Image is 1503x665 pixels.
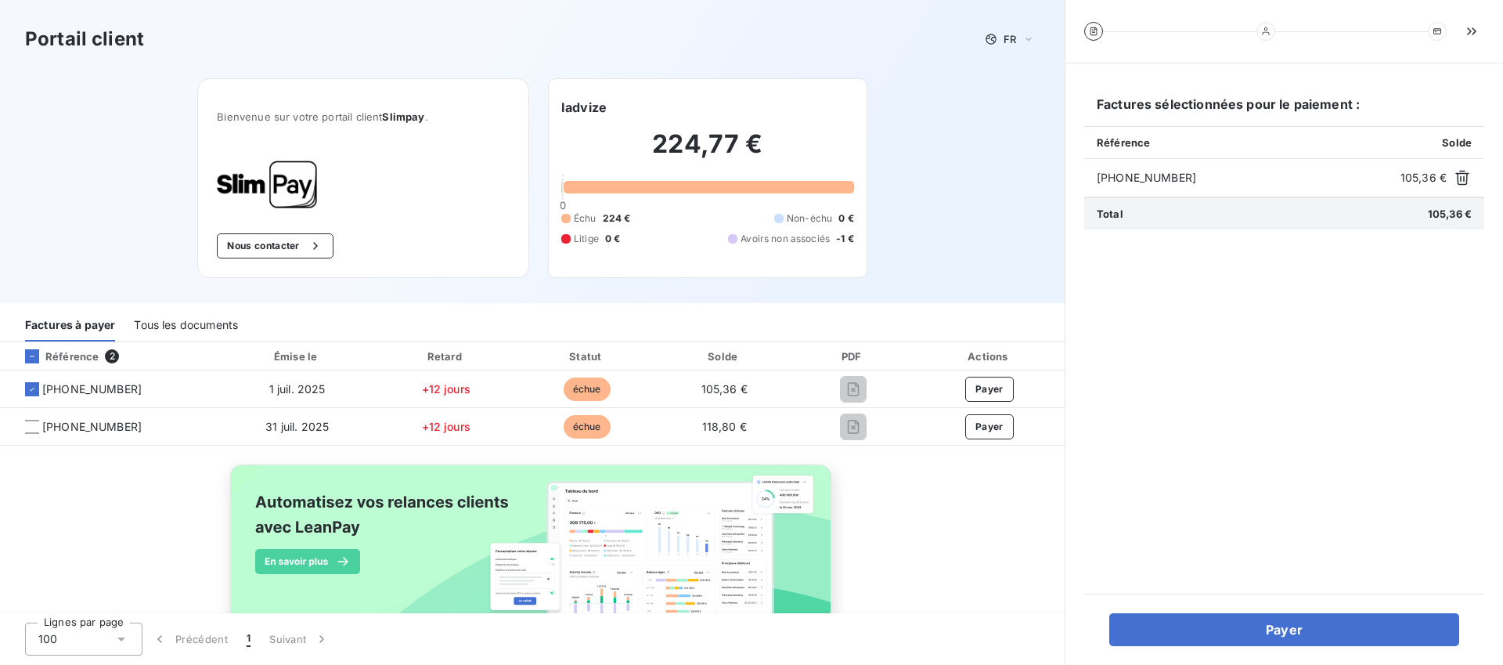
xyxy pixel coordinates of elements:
span: Slimpay [382,110,424,123]
div: PDF [795,349,911,364]
button: Précédent [142,623,237,656]
button: Payer [1109,613,1459,646]
span: 0 € [838,211,853,226]
span: 0 [560,199,566,211]
button: Nous contacter [217,233,333,258]
div: Solde [660,349,789,364]
button: Payer [965,414,1014,439]
div: Actions [917,349,1061,364]
img: banner [216,455,849,648]
span: Litige [574,232,599,246]
span: Échu [574,211,597,226]
span: Solde [1442,136,1472,149]
button: 1 [237,623,260,656]
span: 118,80 € [702,420,747,433]
div: Statut [521,349,654,364]
span: 2 [105,349,119,363]
div: Émise le [223,349,372,364]
span: 105,36 € [1428,208,1472,220]
button: Payer [965,377,1014,402]
span: 1 juil. 2025 [269,382,326,396]
span: 0 € [605,232,620,246]
img: Company logo [217,161,317,208]
span: Référence [1097,136,1150,149]
span: [PHONE_NUMBER] [42,419,142,435]
h6: Iadvize [561,98,607,117]
span: +12 jours [422,420,470,433]
span: Total [1097,208,1123,220]
span: [PHONE_NUMBER] [42,381,142,397]
span: Non-échu [787,211,832,226]
span: 105,36 € [701,382,748,396]
span: Avoirs non associés [741,232,830,246]
span: +12 jours [422,382,470,396]
span: 100 [38,631,57,647]
span: échue [564,378,611,401]
div: Référence [13,349,99,363]
span: 105,36 € [1400,170,1447,186]
button: Suivant [260,623,339,656]
h2: 224,77 € [561,128,854,175]
h6: Factures sélectionnées pour le paiement : [1084,95,1484,126]
span: 1 [247,631,250,647]
div: Tous les documents [134,309,238,342]
span: échue [564,415,611,439]
div: Factures à payer [25,309,115,342]
h3: Portail client [25,25,144,53]
div: Retard [378,349,514,364]
span: [PHONE_NUMBER] [1097,170,1394,186]
span: 224 € [603,211,631,226]
span: Bienvenue sur votre portail client . [217,110,510,123]
span: 31 juil. 2025 [265,420,329,433]
span: -1 € [836,232,854,246]
span: FR [1004,33,1016,45]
